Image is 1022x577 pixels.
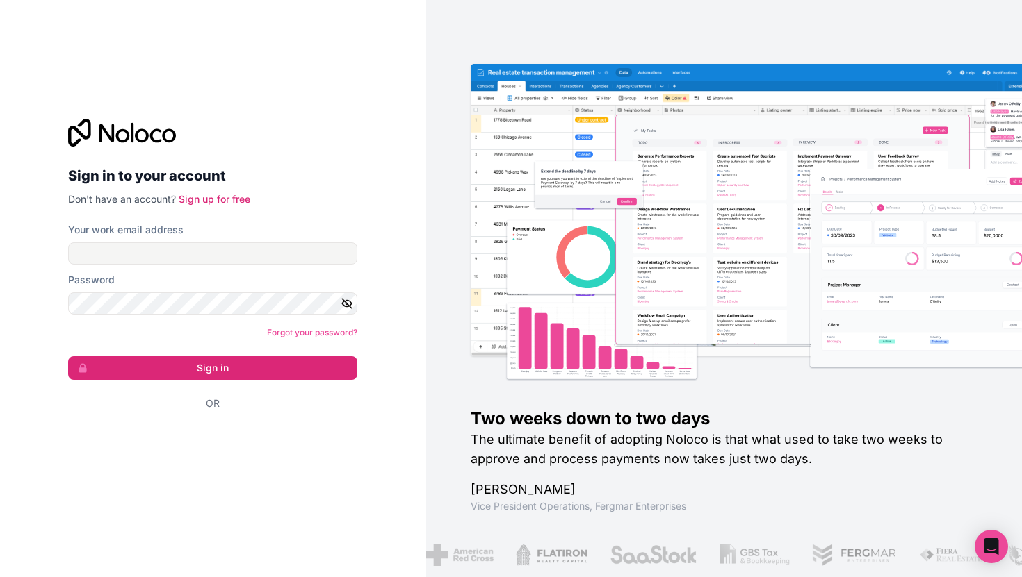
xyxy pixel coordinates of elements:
h1: Two weeks down to two days [471,408,978,430]
img: /assets/american-red-cross-BAupjrZR.png [425,544,493,566]
a: Forgot your password? [267,327,357,337]
label: Password [68,273,115,287]
img: /assets/fiera-fwj2N5v4.png [919,544,984,566]
input: Password [68,292,357,315]
img: /assets/gbstax-C-GtDUiK.png [719,544,790,566]
input: Email address [68,242,357,265]
h1: Vice President Operations , Fergmar Enterprises [471,499,978,513]
a: Sign up for free [179,193,250,205]
img: /assets/fergmar-CudnrXN5.png [812,544,897,566]
img: /assets/flatiron-C8eUkumj.png [515,544,587,566]
div: Open Intercom Messenger [975,530,1008,563]
span: Don't have an account? [68,193,176,205]
label: Your work email address [68,223,184,237]
h2: The ultimate benefit of adopting Noloco is that what used to take two weeks to approve and proces... [471,430,978,469]
button: Sign in [68,356,357,380]
img: /assets/saastock-C6Zbiodz.png [610,544,697,566]
span: Or [206,396,220,410]
h1: [PERSON_NAME] [471,480,978,499]
h2: Sign in to your account [68,163,357,188]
